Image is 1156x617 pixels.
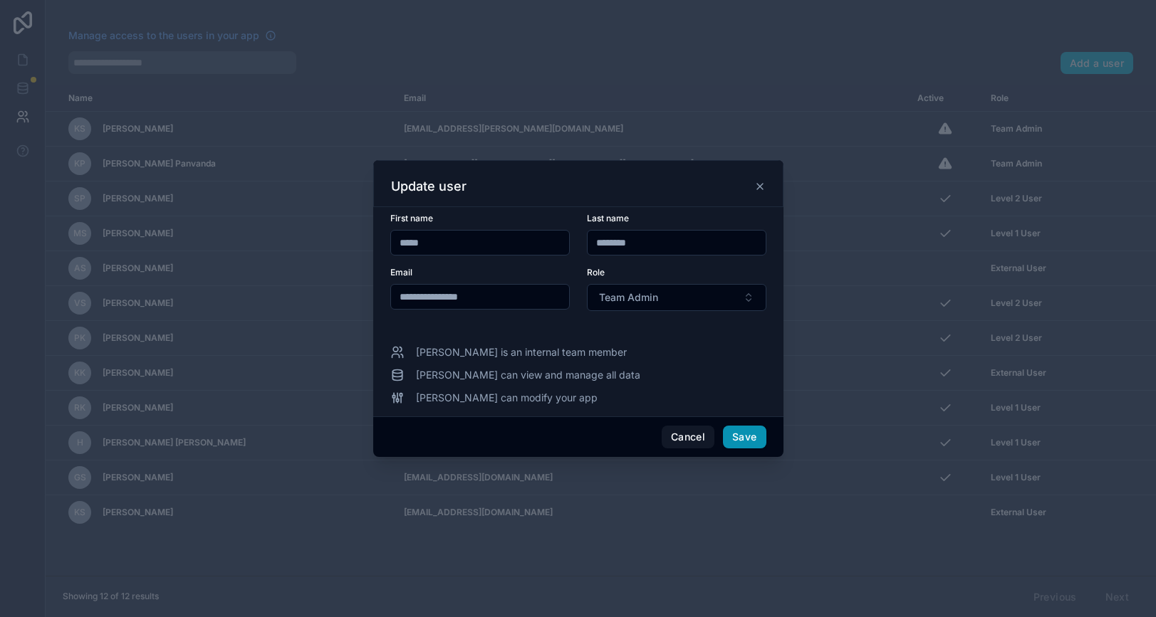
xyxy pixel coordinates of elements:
span: Role [587,267,605,278]
span: First name [390,213,433,223]
button: Select Button [587,284,766,311]
span: Last name [587,213,629,223]
span: Team Admin [599,290,658,305]
span: Email [390,267,412,278]
h3: Update user [391,178,467,195]
span: [PERSON_NAME] is an internal team member [416,345,627,359]
button: Save [723,426,766,448]
span: [PERSON_NAME] can view and manage all data [416,368,640,382]
button: Cancel [662,426,714,448]
span: [PERSON_NAME] can modify your app [416,391,598,405]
